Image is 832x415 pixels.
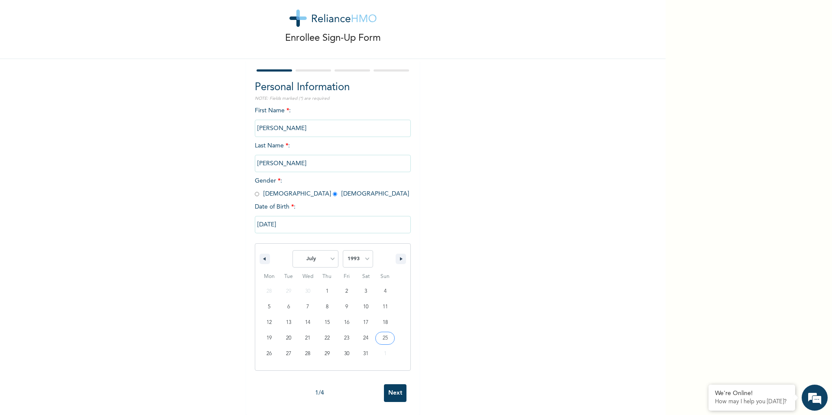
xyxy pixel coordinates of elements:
[356,315,376,330] button: 17
[268,299,270,315] span: 5
[298,299,318,315] button: 7
[337,315,356,330] button: 16
[50,123,120,210] span: We're online!
[286,330,291,346] span: 20
[305,346,310,362] span: 28
[715,399,789,405] p: How may I help you today?
[260,346,279,362] button: 26
[384,284,387,299] span: 4
[318,315,337,330] button: 15
[255,178,409,197] span: Gender : [DEMOGRAPHIC_DATA] [DEMOGRAPHIC_DATA]
[356,346,376,362] button: 31
[325,330,330,346] span: 22
[298,330,318,346] button: 21
[286,315,291,330] span: 13
[255,155,411,172] input: Enter your last name
[344,315,349,330] span: 16
[279,330,299,346] button: 20
[260,315,279,330] button: 12
[260,330,279,346] button: 19
[363,299,368,315] span: 10
[375,299,395,315] button: 11
[344,330,349,346] span: 23
[279,315,299,330] button: 13
[337,284,356,299] button: 2
[345,299,348,315] span: 9
[306,299,309,315] span: 7
[318,346,337,362] button: 29
[287,299,290,315] span: 6
[255,108,411,131] span: First Name :
[255,80,411,95] h2: Personal Information
[318,270,337,284] span: Thu
[255,216,411,233] input: DD-MM-YYYY
[266,330,272,346] span: 19
[4,264,165,294] textarea: Type your message and hit 'Enter'
[279,346,299,362] button: 27
[325,315,330,330] span: 15
[286,346,291,362] span: 27
[326,299,328,315] span: 8
[337,270,356,284] span: Fri
[266,346,272,362] span: 26
[375,315,395,330] button: 18
[255,143,411,167] span: Last Name :
[279,270,299,284] span: Tue
[4,309,85,315] span: Conversation
[16,43,35,65] img: d_794563401_company_1708531726252_794563401
[255,120,411,137] input: Enter your first name
[384,384,406,402] input: Next
[298,315,318,330] button: 14
[364,284,367,299] span: 3
[356,270,376,284] span: Sat
[337,346,356,362] button: 30
[356,284,376,299] button: 3
[375,284,395,299] button: 4
[318,284,337,299] button: 1
[375,330,395,346] button: 25
[363,346,368,362] span: 31
[255,203,296,212] span: Date of Birth :
[356,330,376,346] button: 24
[289,10,377,27] img: logo
[363,315,368,330] span: 17
[285,31,381,46] p: Enrollee Sign-Up Form
[337,330,356,346] button: 23
[383,330,388,346] span: 25
[45,49,146,60] div: Chat with us now
[363,330,368,346] span: 24
[266,315,272,330] span: 12
[325,346,330,362] span: 29
[383,315,388,330] span: 18
[279,299,299,315] button: 6
[383,299,388,315] span: 11
[356,299,376,315] button: 10
[375,270,395,284] span: Sun
[305,330,310,346] span: 21
[255,95,411,102] p: NOTE: Fields marked (*) are required
[318,299,337,315] button: 8
[255,389,384,398] div: 1 / 4
[142,4,163,25] div: Minimize live chat window
[337,299,356,315] button: 9
[318,330,337,346] button: 22
[260,270,279,284] span: Mon
[344,346,349,362] span: 30
[305,315,310,330] span: 14
[715,390,789,397] div: We're Online!
[85,294,166,321] div: FAQs
[260,299,279,315] button: 5
[298,270,318,284] span: Wed
[345,284,348,299] span: 2
[298,346,318,362] button: 28
[326,284,328,299] span: 1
